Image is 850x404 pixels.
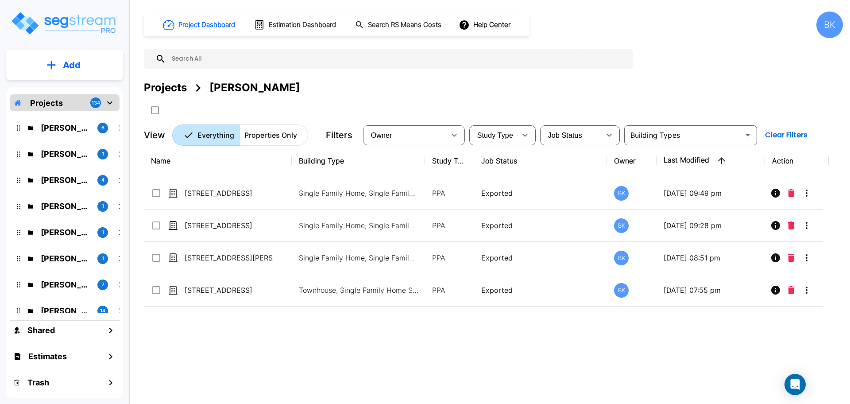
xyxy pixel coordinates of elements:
p: Exported [481,252,600,263]
p: [DATE] 07:55 pm [664,285,758,295]
p: Everything [197,130,234,140]
p: Neil Krech [41,122,90,134]
th: Study Type [425,145,474,177]
th: Action [765,145,829,177]
div: BK [816,12,843,38]
p: [DATE] 09:28 pm [664,220,758,231]
p: Sid Rathi [41,252,90,264]
button: Info [767,217,784,234]
h1: Search RS Means Costs [368,20,441,30]
p: [DATE] 09:49 pm [664,188,758,198]
p: 6 [101,124,104,132]
button: Delete [784,217,798,234]
p: PPA [432,220,467,231]
h1: Estimation Dashboard [269,20,336,30]
div: Open Intercom Messenger [784,374,806,395]
button: Info [767,184,784,202]
h1: Trash [27,377,49,388]
p: Townhouse, Single Family Home Site [299,285,418,295]
p: Kamal Momi [41,200,90,212]
span: Job Status [548,132,582,139]
p: Projects [30,97,63,109]
button: SelectAll [146,101,164,119]
div: BK [614,283,629,298]
p: 1 [102,202,104,210]
p: Single Family Home, Single Family Home Site [299,252,418,263]
button: More-Options [798,249,815,267]
th: Job Status [474,145,607,177]
div: Projects [144,80,187,96]
button: Info [767,249,784,267]
span: Owner [371,132,392,139]
p: PPA [432,285,467,295]
p: Nazar G Kalayji [41,174,90,186]
p: Nolman Cubas [41,279,90,291]
button: Estimation Dashboard [251,16,341,34]
button: Delete [784,249,798,267]
p: Exported [481,285,600,295]
p: Filters [326,128,352,142]
p: Single Family Home, Single Family Home Site [299,188,418,198]
p: Exported [481,220,600,231]
p: Properties Only [244,130,297,140]
input: Search All [166,49,629,69]
p: [DATE] 08:51 pm [664,252,758,263]
button: Clear Filters [761,126,811,144]
button: Help Center [457,16,514,33]
p: 4 [101,176,104,184]
p: Marci Fair [41,305,90,317]
div: BK [614,218,629,233]
h1: Estimates [28,350,67,362]
p: [STREET_ADDRESS] [185,285,273,295]
div: Select [542,123,600,148]
p: 134 [92,99,100,107]
img: Logo [10,11,119,36]
p: 1 [102,229,104,236]
div: Select [365,123,445,148]
button: Add [6,52,123,78]
button: More-Options [798,281,815,299]
p: 1 [102,255,104,262]
p: PPA [432,252,467,263]
th: Name [144,145,292,177]
p: PPA [432,188,467,198]
div: BK [614,251,629,265]
th: Last Modified [657,145,765,177]
button: Delete [784,184,798,202]
p: 2 [101,281,104,288]
button: Open [742,129,754,141]
button: Everything [172,124,240,146]
p: [STREET_ADDRESS] [185,220,273,231]
h1: Shared [27,324,55,336]
div: [PERSON_NAME] [209,80,300,96]
th: Owner [607,145,656,177]
button: Search RS Means Costs [352,16,446,34]
p: [STREET_ADDRESS] [185,188,273,198]
button: Project Dashboard [159,15,240,35]
th: Building Type [292,145,425,177]
p: View [144,128,165,142]
p: 1 [102,150,104,158]
p: Exported [481,188,600,198]
div: Platform [172,124,308,146]
p: Kalo Atanasoff [41,148,90,160]
span: Study Type [477,132,513,139]
div: Select [471,123,516,148]
button: More-Options [798,184,815,202]
p: Add [63,58,81,72]
button: Info [767,281,784,299]
div: BK [614,186,629,201]
p: [STREET_ADDRESS][PERSON_NAME] [185,252,273,263]
input: Building Types [627,129,740,141]
h1: Project Dashboard [178,20,235,30]
button: Delete [784,281,798,299]
button: Properties Only [239,124,308,146]
p: 14 [100,307,105,315]
p: Chad Beers [41,226,90,238]
button: More-Options [798,217,815,234]
p: Single Family Home, Single Family Home Site [299,220,418,231]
